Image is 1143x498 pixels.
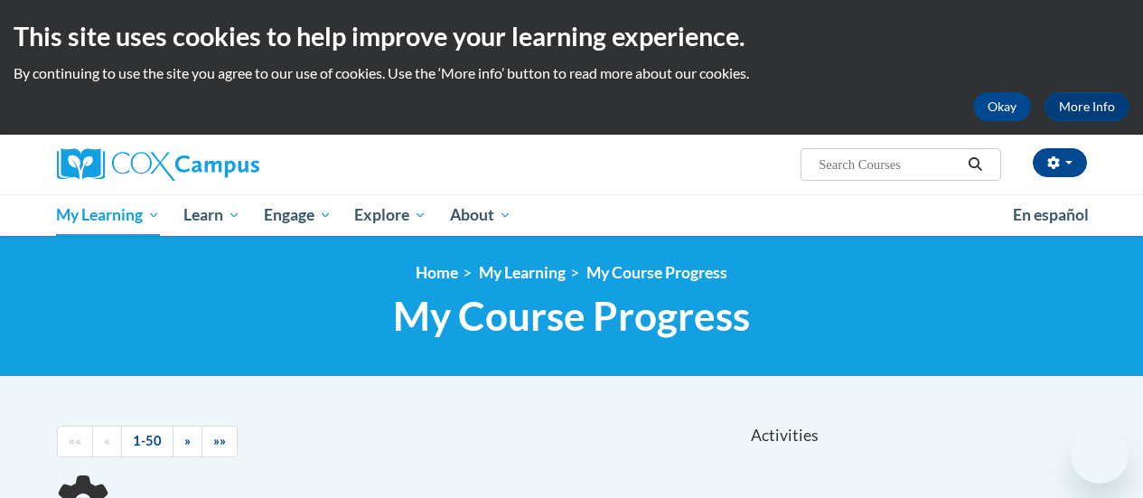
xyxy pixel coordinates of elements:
[586,263,727,282] a: My Course Progress
[1001,196,1101,234] a: En español
[56,204,160,226] span: My Learning
[973,92,1031,121] button: Okay
[69,433,81,448] span: ««
[172,194,252,236] a: Learn
[57,426,93,457] a: Begining
[264,204,332,226] span: Engage
[173,426,202,457] a: Next
[1033,148,1087,177] button: Account Settings
[183,204,240,226] span: Learn
[104,433,110,448] span: «
[184,433,191,448] span: »
[751,426,819,446] span: Activities
[450,204,511,226] span: About
[961,154,988,175] button: Search
[45,194,173,236] a: My Learning
[1071,426,1129,484] iframe: Button to launch messaging window
[57,148,382,181] a: Cox Campus
[252,194,343,236] a: Engage
[121,426,173,457] a: 1-50
[92,426,122,457] a: Previous
[213,433,226,448] span: »»
[1045,92,1129,121] a: More Info
[479,263,566,282] a: My Learning
[354,204,426,226] span: Explore
[438,194,523,236] a: About
[43,194,1101,236] div: Main menu
[57,148,259,181] img: Cox Campus
[342,194,438,236] a: Explore
[201,426,238,457] a: End
[14,18,1129,54] h2: This site uses cookies to help improve your learning experience.
[393,292,750,340] span: My Course Progress
[14,63,1129,83] p: By continuing to use the site you agree to our use of cookies. Use the ‘More info’ button to read...
[416,263,458,282] a: Home
[1013,205,1089,224] span: En español
[817,154,961,175] input: Search Courses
